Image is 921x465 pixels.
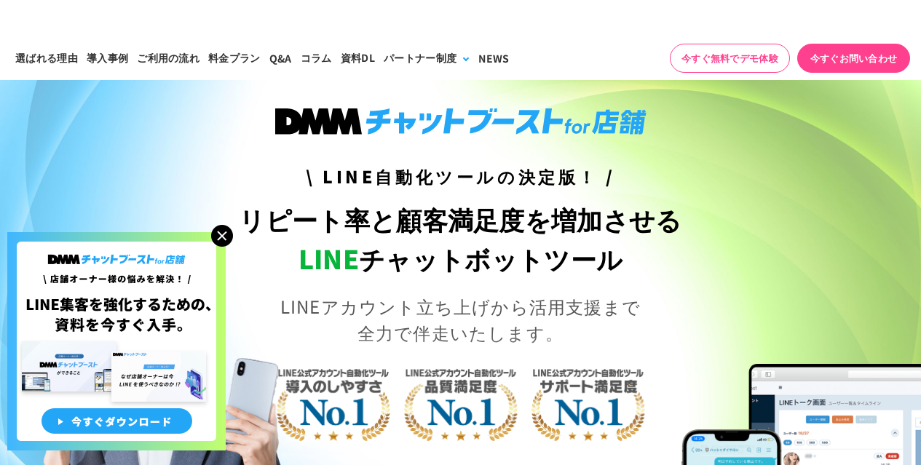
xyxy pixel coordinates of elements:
a: コラム [296,36,336,80]
a: 料金プラン [204,36,265,80]
a: 今すぐ無料でデモ体験 [670,44,790,73]
img: 店舗オーナー様の悩みを解決!LINE集客を狂化するための資料を今すぐ入手! [7,232,226,450]
p: LINEアカウント立ち上げから活用支援まで 全力で伴走いたします。 [230,293,691,346]
div: パートナー制度 [384,50,456,65]
span: LINE [299,239,359,277]
a: 選ばれる理由 [11,36,82,80]
a: 店舗オーナー様の悩みを解決!LINE集客を狂化するための資料を今すぐ入手! [7,232,226,250]
a: NEWS [474,36,513,80]
a: Q&A [265,36,296,80]
a: 資料DL [336,36,379,80]
h1: リピート率と顧客満足度を増加させる チャットボットツール [230,200,691,279]
h3: \ LINE自動化ツールの決定版！ / [230,164,691,189]
a: ご利用の流れ [133,36,204,80]
a: 導入事例 [82,36,133,80]
a: 今すぐお問い合わせ [797,44,910,73]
